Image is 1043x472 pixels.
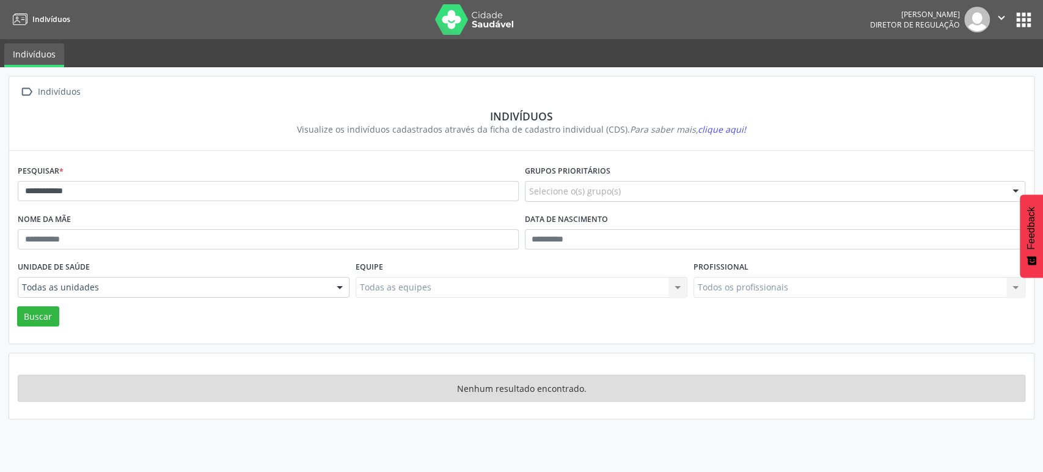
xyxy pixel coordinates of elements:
[9,9,70,29] a: Indivíduos
[990,7,1013,32] button: 
[356,258,383,277] label: Equipe
[17,306,59,327] button: Buscar
[1013,9,1034,31] button: apps
[698,124,746,135] span: clique aqui!
[694,258,748,277] label: Profissional
[964,7,990,32] img: img
[529,185,621,197] span: Selecione o(s) grupo(s)
[1020,194,1043,278] button: Feedback - Mostrar pesquisa
[995,11,1008,24] i: 
[35,83,82,101] div: Indivíduos
[630,124,746,135] i: Para saber mais,
[32,14,70,24] span: Indivíduos
[525,210,608,229] label: Data de nascimento
[26,109,1017,123] div: Indivíduos
[870,20,960,30] span: Diretor de regulação
[22,281,324,293] span: Todas as unidades
[1026,207,1037,249] span: Feedback
[18,375,1025,402] div: Nenhum resultado encontrado.
[4,43,64,67] a: Indivíduos
[870,9,960,20] div: [PERSON_NAME]
[18,258,90,277] label: Unidade de saúde
[18,210,71,229] label: Nome da mãe
[18,83,82,101] a:  Indivíduos
[18,162,64,181] label: Pesquisar
[26,123,1017,136] div: Visualize os indivíduos cadastrados através da ficha de cadastro individual (CDS).
[18,83,35,101] i: 
[525,162,610,181] label: Grupos prioritários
